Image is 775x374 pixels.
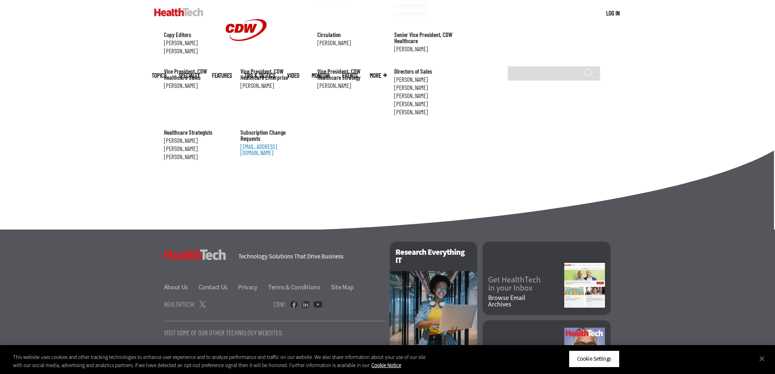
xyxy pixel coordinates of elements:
img: Home [154,8,203,16]
a: More information about your privacy [371,362,401,369]
div: [PERSON_NAME] [394,101,459,107]
div: [PERSON_NAME] [240,83,305,89]
div: [PERSON_NAME] [394,93,459,99]
span: More [370,72,387,79]
a: Video [287,72,299,79]
div: [PERSON_NAME] [164,154,229,160]
div: [PERSON_NAME] [317,83,382,89]
div: [PERSON_NAME] [394,77,459,83]
h4: CDW: [273,301,286,308]
a: Events [342,72,358,79]
a: Tips & Tactics [244,72,275,79]
div: [PERSON_NAME] [164,138,229,144]
a: About Us [164,283,198,291]
div: Healthcare Strategists [164,129,229,136]
a: MonITor [312,72,330,79]
a: Privacy [238,283,267,291]
div: [PERSON_NAME] [164,146,229,152]
a: Terms & Conditions [268,283,330,291]
h3: HealthTech [164,249,226,260]
h2: Research Everything IT [390,242,477,271]
a: Contact Us [199,283,237,291]
h4: Technology Solutions That Drive Business [238,254,380,260]
div: This website uses cookies and other tracking technologies to enhance user experience and to analy... [13,353,426,369]
a: Get HealthTechin your Inbox [488,276,564,292]
button: Cookie Settings [569,350,620,367]
div: [PERSON_NAME] [394,85,459,91]
div: Subscription Change Requests [240,129,305,142]
div: Directors of Sales [394,68,459,74]
a: Log in [606,9,620,17]
img: newsletter screenshot [564,263,605,308]
a: Features [212,72,232,79]
div: [PERSON_NAME] [164,83,229,89]
span: Specialty [179,72,200,79]
span: Topics [152,72,166,79]
p: Visit Some Of Our Other Technology Websites: [164,329,386,336]
a: CDW [216,54,277,62]
a: Site Map [331,283,354,291]
div: [PERSON_NAME] [394,109,459,115]
button: Close [753,350,771,367]
a: Browse EmailArchives [488,295,564,308]
h4: HealthTech: [164,301,195,308]
div: User menu [606,9,620,17]
a: [EMAIL_ADDRESS][DOMAIN_NAME] [240,143,277,156]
